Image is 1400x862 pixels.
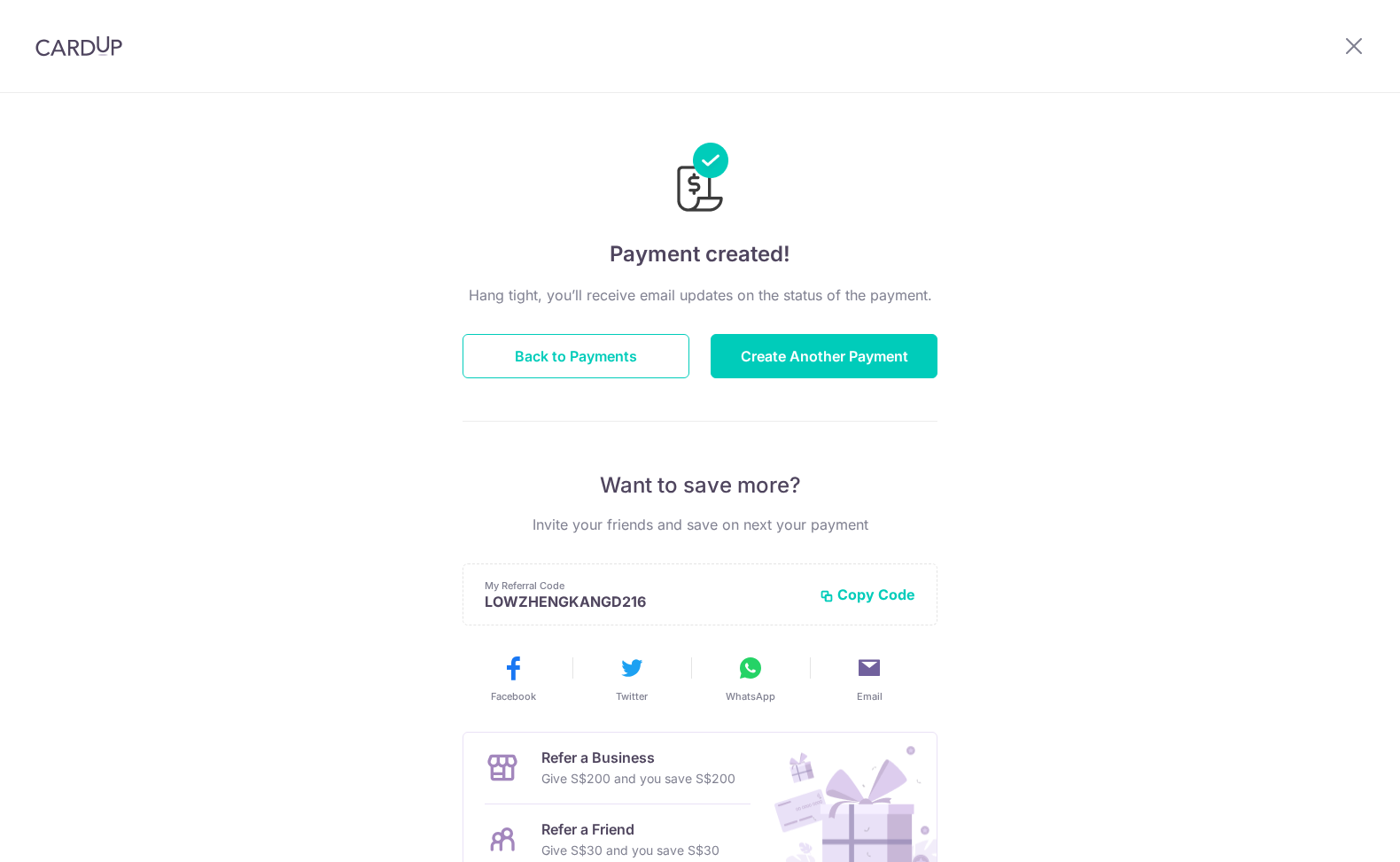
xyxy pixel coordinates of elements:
[463,471,937,500] p: Want to save more?
[541,819,719,840] p: Refer a Friend
[461,654,565,703] button: Facebook
[820,586,915,603] button: Copy Code
[541,768,735,789] p: Give S$200 and you save S$200
[463,238,937,270] h4: Payment created!
[817,654,922,703] button: Email
[711,334,937,378] button: Create Another Payment
[491,689,536,703] span: Facebook
[35,35,122,57] img: CardUp
[485,593,805,610] p: LOWZHENGKANGD216
[857,689,883,703] span: Email
[1286,809,1382,853] iframe: Opens a widget where you can find more information
[698,654,803,703] button: WhatsApp
[672,143,728,217] img: Payments
[541,747,735,768] p: Refer a Business
[616,689,648,703] span: Twitter
[463,284,937,306] p: Hang tight, you’ll receive email updates on the status of the payment.
[579,654,684,703] button: Twitter
[726,689,775,703] span: WhatsApp
[463,514,937,535] p: Invite your friends and save on next your payment
[541,840,719,861] p: Give S$30 and you save S$30
[485,579,805,593] p: My Referral Code
[463,334,689,378] button: Back to Payments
